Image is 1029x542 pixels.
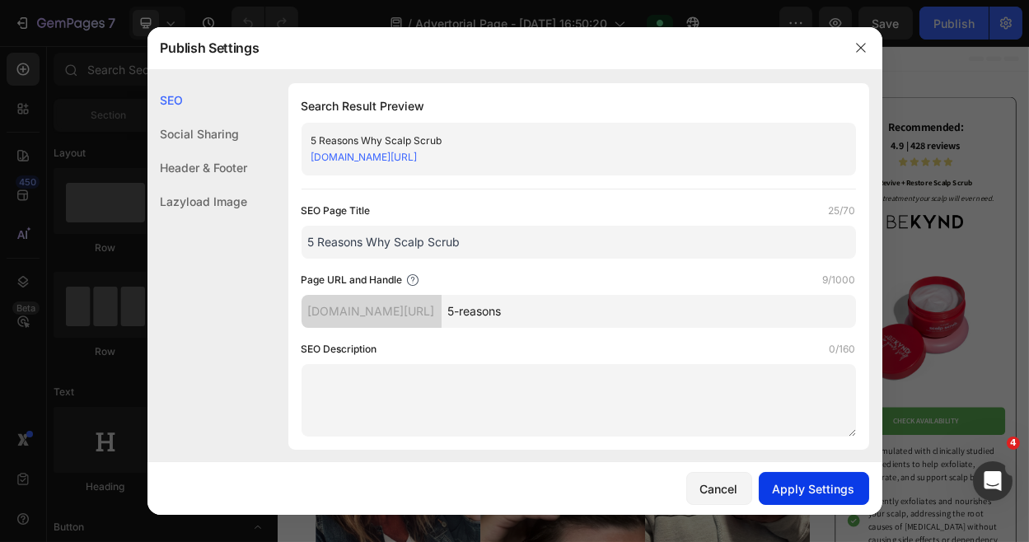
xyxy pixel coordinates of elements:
[302,272,403,288] label: Page URL and Handle
[147,83,248,117] div: SEO
[311,133,819,149] div: 5 Reasons Why Scalp Scrub
[302,96,856,116] h1: Search Result Preview
[302,203,371,219] label: SEO Page Title
[147,185,248,218] div: Lazyload Image
[302,341,377,357] label: SEO Description
[759,472,869,505] button: Apply Settings
[442,295,856,328] input: Handle
[748,256,957,465] img: gempages_487139829310555057-17102281-543f-45ec-899a-80866f6b58df.png
[700,480,738,498] div: Cancel
[147,151,248,185] div: Header & Footer
[267,231,484,448] img: gempages_487139829310555057-7e403968-22a4-4923-a177-d8e3bd99dfef.png
[302,295,442,328] div: [DOMAIN_NAME][URL]
[147,117,248,151] div: Social Sharing
[829,203,856,219] label: 25/70
[1007,437,1020,450] span: 4
[823,272,856,288] label: 9/1000
[750,192,956,210] p: The last treatment your scalp will ever need.
[484,231,700,448] img: gempages_487139829310555057-b896cd74-6501-4f4c-93f0-a8328f399e03.png
[686,472,752,505] button: Cancel
[748,121,957,142] h2: 4.9 | 428 reviews
[748,475,957,512] a: CHECK AVAILABILITY
[89,68,135,98] u: Only
[50,67,700,130] h1: The Thing That Works For Stubborn, Awful Scalp [MEDICAL_DATA], and Completely Heals Your Scalp!
[50,231,267,448] img: gempages_487139829310555057-b1c374f3-9962-485a-b838-8a362bd32492.png
[830,341,856,357] label: 0/160
[790,214,915,246] img: gempages_487139829310555057-5eb4070f-cbac-4087-b359-0a9cca1892a9.png
[810,487,896,500] div: CHECK AVAILABILITY
[750,171,956,189] p: Revive + Restore Scalp Scrub
[748,95,957,117] h2: Recommended:
[773,480,855,498] div: Apply Settings
[302,226,856,259] input: Title
[311,151,418,163] a: [DOMAIN_NAME][URL]
[973,461,1013,501] iframe: Intercom live chat
[147,26,840,69] div: Publish Settings
[52,145,696,212] strong: "I've had scalp [MEDICAL_DATA] for over 30 years and tried everything - steroids, coal tar, medic...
